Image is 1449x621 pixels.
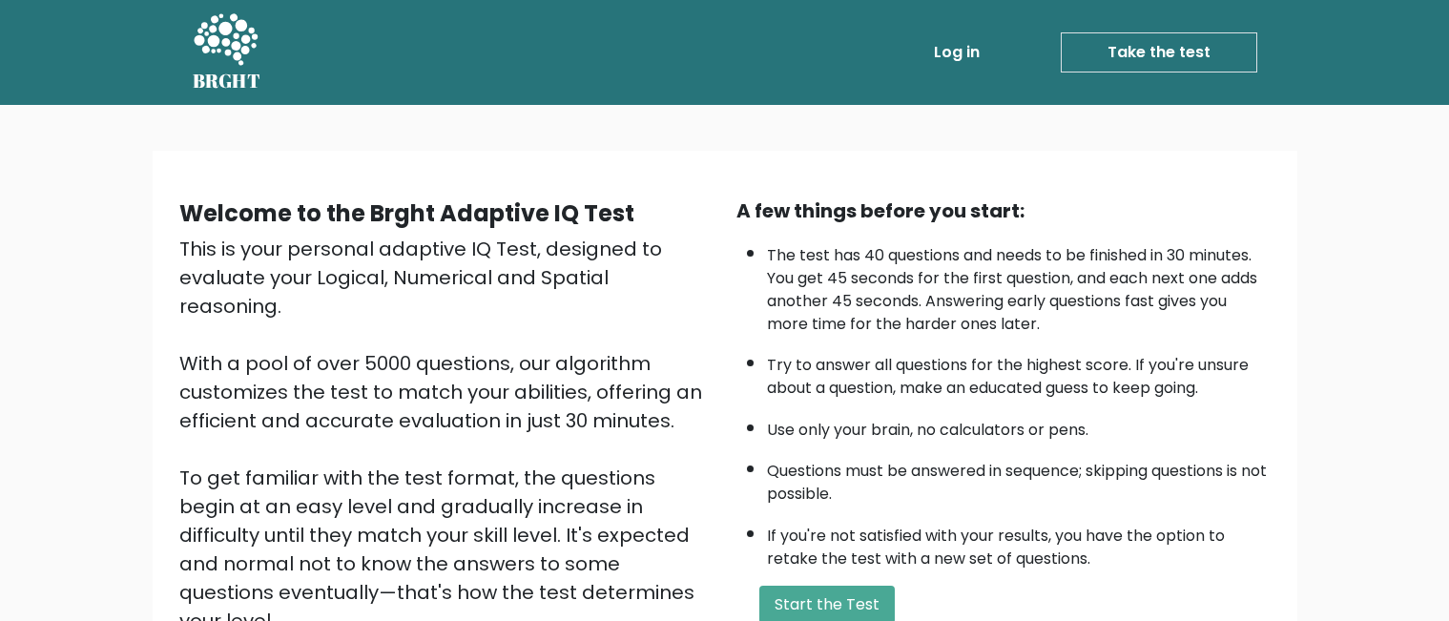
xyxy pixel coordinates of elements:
li: Questions must be answered in sequence; skipping questions is not possible. [767,450,1271,506]
li: Use only your brain, no calculators or pens. [767,409,1271,442]
li: Try to answer all questions for the highest score. If you're unsure about a question, make an edu... [767,344,1271,400]
b: Welcome to the Brght Adaptive IQ Test [179,197,634,229]
h5: BRGHT [193,70,261,93]
a: Log in [926,33,987,72]
a: BRGHT [193,8,261,97]
li: If you're not satisfied with your results, you have the option to retake the test with a new set ... [767,515,1271,570]
div: A few things before you start: [736,197,1271,225]
a: Take the test [1061,32,1257,72]
li: The test has 40 questions and needs to be finished in 30 minutes. You get 45 seconds for the firs... [767,235,1271,336]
